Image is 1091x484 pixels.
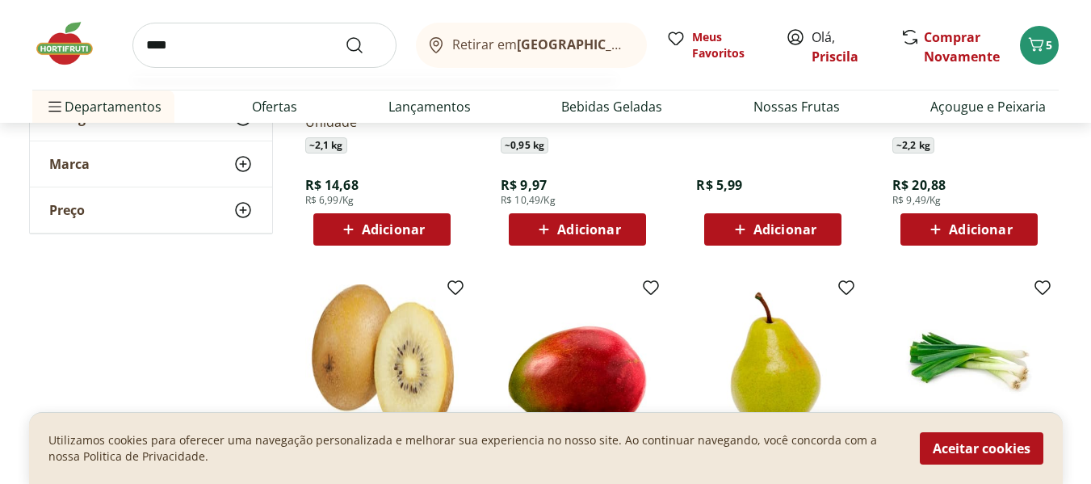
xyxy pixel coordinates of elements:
a: Ofertas [252,97,297,116]
button: Adicionar [704,213,841,246]
span: R$ 6,99/Kg [305,194,355,207]
img: Kiwi Gold Unidade [305,284,459,438]
span: R$ 9,97 [501,176,547,194]
button: Marca [30,141,272,187]
a: Nossas Frutas [753,97,840,116]
img: Pera Williams Unidade [696,284,850,438]
span: 5 [1046,37,1052,53]
span: Olá, [812,27,883,66]
span: R$ 9,49/Kg [892,194,942,207]
p: Utilizamos cookies para oferecer uma navegação personalizada e melhorar sua experiencia no nosso ... [48,432,900,465]
a: Meus Favoritos [666,29,766,61]
button: Menu [45,87,65,126]
button: Aceitar cookies [920,432,1043,465]
span: Departamentos [45,87,162,126]
a: Priscila [812,48,858,65]
span: Adicionar [362,223,425,236]
a: Bebidas Geladas [561,97,662,116]
button: Submit Search [345,36,384,55]
button: Adicionar [509,213,646,246]
span: R$ 20,88 [892,176,946,194]
button: Adicionar [313,213,451,246]
button: Carrinho [1020,26,1059,65]
b: [GEOGRAPHIC_DATA]/[GEOGRAPHIC_DATA] [517,36,789,53]
button: Adicionar [900,213,1038,246]
a: Açougue e Peixaria [930,97,1046,116]
a: Comprar Novamente [924,28,1000,65]
input: search [132,23,397,68]
span: Adicionar [949,223,1012,236]
span: Marca [49,156,90,172]
img: Hortifruti [32,19,113,68]
img: Manga Palmer Unidade [501,284,654,438]
span: Meus Favoritos [692,29,766,61]
span: ~ 2,1 kg [305,137,347,154]
span: R$ 5,99 [696,176,742,194]
button: Preço [30,187,272,233]
a: Lançamentos [388,97,471,116]
span: ~ 2,2 kg [892,137,934,154]
button: Retirar em[GEOGRAPHIC_DATA]/[GEOGRAPHIC_DATA] [416,23,647,68]
span: Adicionar [557,223,620,236]
img: Alho Poró - Unidade [892,284,1046,438]
span: ~ 0,95 kg [501,137,548,154]
span: Adicionar [753,223,816,236]
span: R$ 10,49/Kg [501,194,556,207]
span: Preço [49,202,85,218]
span: R$ 14,68 [305,176,359,194]
span: Retirar em [452,37,631,52]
